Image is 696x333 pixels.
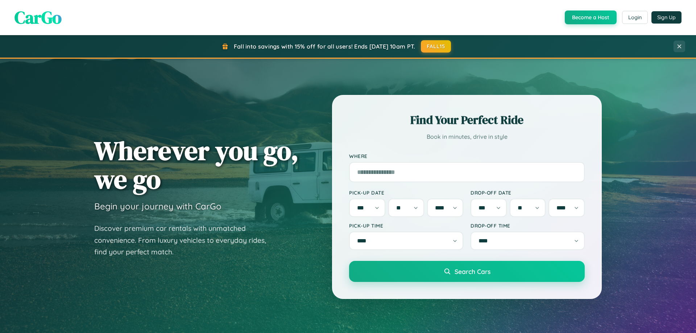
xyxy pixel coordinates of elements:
label: Pick-up Time [349,222,463,229]
p: Book in minutes, drive in style [349,132,585,142]
label: Pick-up Date [349,190,463,196]
button: Search Cars [349,261,585,282]
button: FALL15 [421,40,451,53]
span: Search Cars [455,267,490,275]
h1: Wherever you go, we go [94,136,299,193]
p: Discover premium car rentals with unmatched convenience. From luxury vehicles to everyday rides, ... [94,222,275,258]
button: Login [622,11,648,24]
h3: Begin your journey with CarGo [94,201,221,212]
label: Drop-off Time [471,222,585,229]
label: Where [349,153,585,159]
label: Drop-off Date [471,190,585,196]
span: Fall into savings with 15% off for all users! Ends [DATE] 10am PT. [234,43,415,50]
h2: Find Your Perfect Ride [349,112,585,128]
button: Become a Host [565,11,617,24]
span: CarGo [14,5,62,29]
button: Sign Up [651,11,681,24]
